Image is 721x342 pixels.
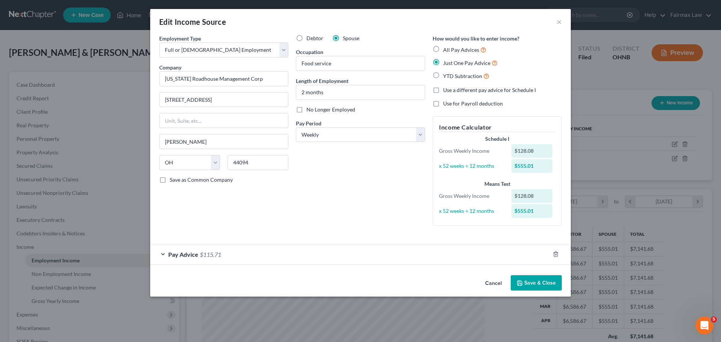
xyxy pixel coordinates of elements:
[511,159,553,173] div: $555.01
[557,17,562,26] button: ×
[443,47,479,53] span: All Pay Advices
[228,155,288,170] input: Enter zip...
[296,56,425,71] input: --
[306,106,355,113] span: No Longer Employed
[343,35,359,41] span: Spouse
[695,316,713,334] iframe: Intercom live chat
[296,48,323,56] label: Occupation
[479,276,508,291] button: Cancel
[711,316,717,322] span: 5
[439,135,555,143] div: Schedule I
[160,113,288,128] input: Unit, Suite, etc...
[439,123,555,132] h5: Income Calculator
[443,60,490,66] span: Just One Pay Advice
[435,192,508,200] div: Gross Weekly Income
[159,35,201,42] span: Employment Type
[439,180,555,188] div: Means Test
[443,100,503,107] span: Use for Payroll deduction
[159,17,226,27] div: Edit Income Source
[511,189,553,203] div: $128.08
[160,134,288,149] input: Enter city...
[443,73,482,79] span: YTD Subtraction
[511,144,553,158] div: $128.08
[159,64,181,71] span: Company
[306,35,323,41] span: Debtor
[511,275,562,291] button: Save & Close
[200,251,221,258] span: $115.71
[433,35,519,42] label: How would you like to enter income?
[159,71,288,86] input: Search company by name...
[435,147,508,155] div: Gross Weekly Income
[296,85,425,99] input: ex: 2 years
[296,77,348,85] label: Length of Employment
[296,120,321,127] span: Pay Period
[170,176,233,183] span: Save as Common Company
[435,162,508,170] div: x 52 weeks ÷ 12 months
[168,251,198,258] span: Pay Advice
[511,204,553,218] div: $555.01
[443,87,536,93] span: Use a different pay advice for Schedule I
[435,207,508,215] div: x 52 weeks ÷ 12 months
[160,93,288,107] input: Enter address...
